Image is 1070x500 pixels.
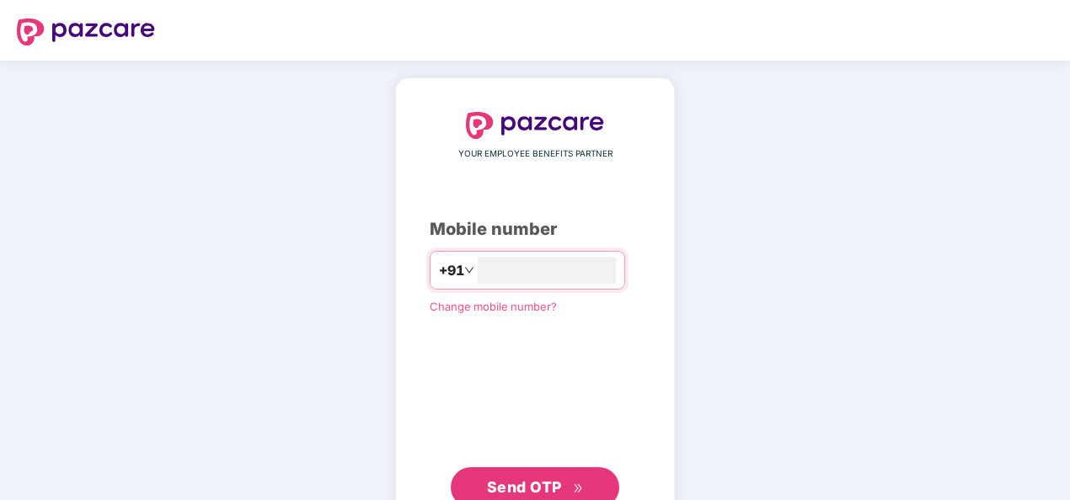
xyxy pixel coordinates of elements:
span: down [464,265,474,275]
a: Change mobile number? [430,300,557,313]
span: Send OTP [487,478,562,496]
div: Mobile number [430,216,640,242]
span: YOUR EMPLOYEE BENEFITS PARTNER [458,147,613,161]
img: logo [17,19,155,45]
span: double-right [573,483,584,494]
span: +91 [439,260,464,281]
img: logo [466,112,604,139]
